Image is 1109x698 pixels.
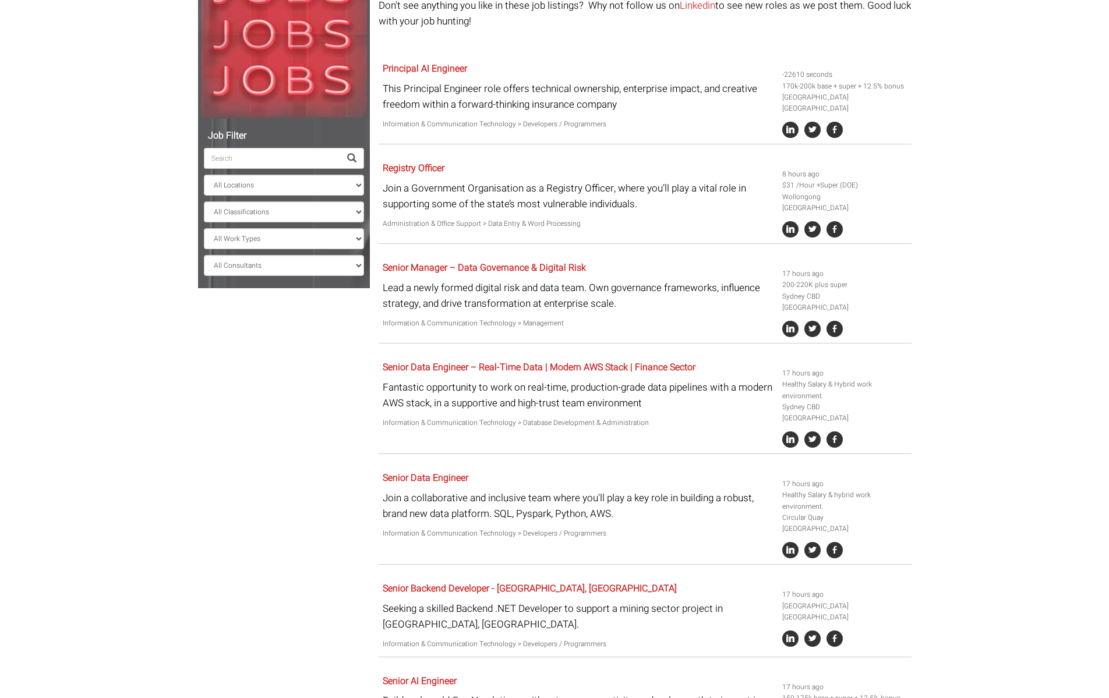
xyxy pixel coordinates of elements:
[383,528,774,539] p: Information & Communication Technology > Developers / Programmers
[782,192,907,214] li: Wollongong [GEOGRAPHIC_DATA]
[383,81,774,112] p: This Principal Engineer role offers technical ownership, enterprise impact, and creative freedom ...
[782,379,907,401] li: Healthy Salary & Hybrid work environment.
[782,92,907,114] li: [GEOGRAPHIC_DATA] [GEOGRAPHIC_DATA]
[782,682,907,693] li: 17 hours ago
[782,180,907,191] li: $31 /Hour +Super (DOE)
[782,81,907,92] li: 170k-200k base + super + 12.5% bonus
[782,402,907,424] li: Sydney CBD [GEOGRAPHIC_DATA]
[782,479,907,490] li: 17 hours ago
[204,148,340,169] input: Search
[383,180,774,212] p: Join a Government Organisation as a Registry Officer, where you’ll play a vital role in supportin...
[383,318,774,329] p: Information & Communication Technology > Management
[383,218,774,229] p: Administration & Office Support > Data Entry & Word Processing
[383,161,444,175] a: Registry Officer
[383,62,467,76] a: Principal AI Engineer
[383,360,695,374] a: Senior Data Engineer – Real-Time Data | Modern AWS Stack | Finance Sector
[383,417,774,428] p: Information & Communication Technology > Database Development & Administration
[782,368,907,379] li: 17 hours ago
[782,169,907,180] li: 8 hours ago
[383,601,774,632] p: Seeking a skilled Backend .NET Developer to support a mining sector project in [GEOGRAPHIC_DATA],...
[383,261,586,275] a: Senior Manager – Data Governance & Digital Risk
[782,268,907,279] li: 17 hours ago
[782,589,907,600] li: 17 hours ago
[383,582,677,596] a: Senior Backend Developer - [GEOGRAPHIC_DATA], [GEOGRAPHIC_DATA]
[782,291,907,313] li: Sydney CBD [GEOGRAPHIC_DATA]
[383,490,774,522] p: Join a collaborative and inclusive team where you'll play a key role in building a robust, brand ...
[383,380,774,411] p: Fantastic opportunity to work on real-time, production-grade data pipelines with a modern AWS sta...
[782,69,907,80] li: -22610 seconds
[383,280,774,311] p: Lead a newly formed digital risk and data team. Own governance frameworks, influence strategy, an...
[383,119,774,130] p: Information & Communication Technology > Developers / Programmers
[383,471,468,485] a: Senior Data Engineer
[383,674,457,688] a: Senior AI Engineer
[782,279,907,290] li: 200-220K plus super
[782,601,907,623] li: [GEOGRAPHIC_DATA] [GEOGRAPHIC_DATA]
[383,639,774,650] p: Information & Communication Technology > Developers / Programmers
[782,512,907,534] li: Circular Quay [GEOGRAPHIC_DATA]
[782,490,907,512] li: Healthy Salary & hybrid work environment.
[204,131,364,141] h5: Job Filter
